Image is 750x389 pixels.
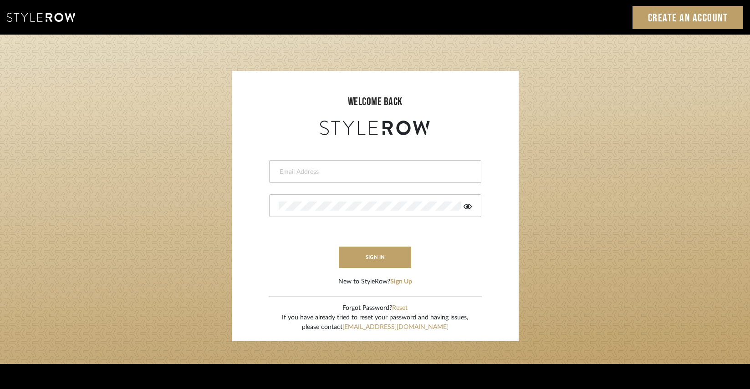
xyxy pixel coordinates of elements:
div: If you have already tried to reset your password and having issues, please contact [282,313,468,332]
div: Forgot Password? [282,303,468,313]
div: New to StyleRow? [338,277,412,287]
div: welcome back [241,94,510,110]
button: Sign Up [390,277,412,287]
a: [EMAIL_ADDRESS][DOMAIN_NAME] [342,324,449,330]
button: sign in [339,247,412,268]
button: Reset [392,303,408,313]
a: Create an Account [633,6,744,29]
input: Email Address [279,167,469,177]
